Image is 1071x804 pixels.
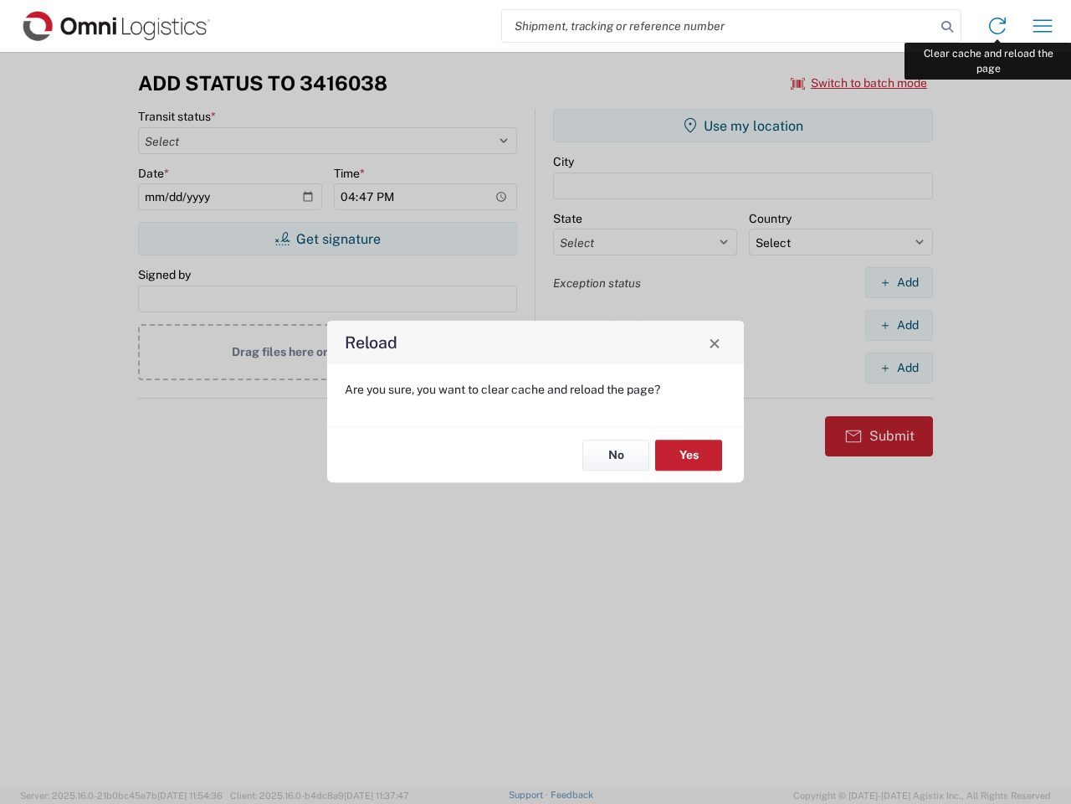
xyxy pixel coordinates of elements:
input: Shipment, tracking or reference number [502,10,935,42]
button: Close [703,331,726,354]
button: No [582,440,649,471]
button: Yes [655,440,722,471]
h4: Reload [345,331,397,355]
p: Are you sure, you want to clear cache and reload the page? [345,382,726,397]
